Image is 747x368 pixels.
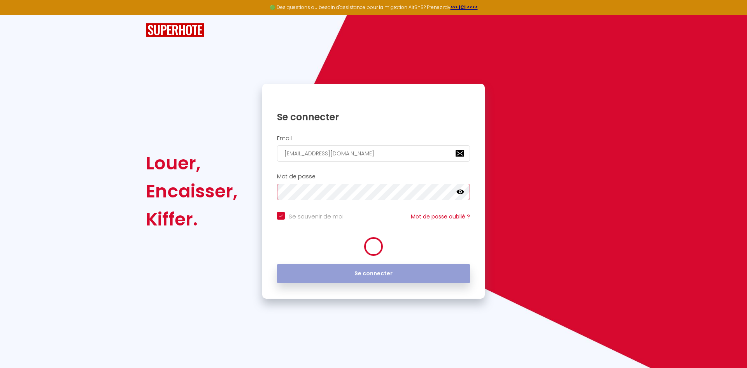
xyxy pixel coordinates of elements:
div: Encaisser, [146,177,238,205]
div: Louer, [146,149,238,177]
input: Ton Email [277,145,470,162]
h2: Mot de passe [277,173,470,180]
h1: Se connecter [277,111,470,123]
a: Mot de passe oublié ? [411,213,470,220]
h2: Email [277,135,470,142]
div: Kiffer. [146,205,238,233]
a: >>> ICI <<<< [451,4,478,11]
button: Se connecter [277,264,470,283]
img: SuperHote logo [146,23,204,37]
